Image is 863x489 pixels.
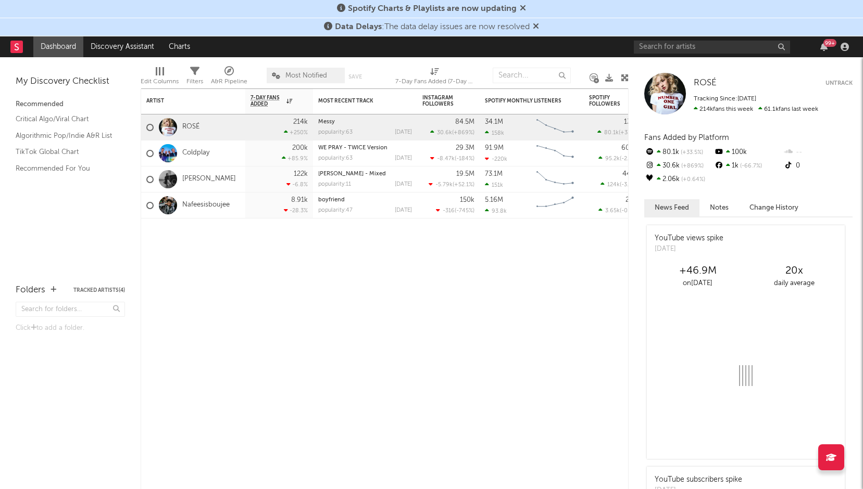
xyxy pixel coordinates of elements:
div: popularity: 63 [318,130,353,135]
a: Nafeesisboujee [182,201,230,210]
a: TikTok Global Chart [16,146,115,158]
div: ( ) [598,155,641,162]
div: 100k [714,146,783,159]
div: ( ) [597,129,641,136]
span: -66.7 % [739,163,762,169]
span: +869 % [680,163,704,169]
div: 13.1M [624,119,641,125]
div: popularity: 63 [318,156,353,161]
div: 93.8k [485,208,507,214]
span: 95.2k [605,156,620,162]
input: Search for folders... [16,302,125,317]
span: +33.5 % [679,150,703,156]
svg: Chart title [532,192,579,218]
div: 2.06k [644,173,714,186]
div: 80.1k [644,146,714,159]
div: 200k [292,145,308,151]
span: -184 % [456,156,473,162]
div: ( ) [601,181,641,188]
div: 60.4M [621,145,641,151]
div: 7-Day Fans Added (7-Day Fans Added) [395,75,473,88]
div: [DATE] [395,130,412,135]
span: -2.05 % [621,156,640,162]
div: +250 % [284,129,308,136]
svg: Chart title [532,114,579,140]
div: 214k [293,119,308,125]
span: ROSÉ [694,79,717,87]
a: Recommended For You [16,163,115,174]
span: -0.19 % [621,208,640,214]
div: Folders [16,284,45,297]
div: Spotify Followers [589,95,626,107]
svg: Chart title [532,166,579,192]
span: -745 % [456,208,473,214]
div: 99 + [823,39,836,47]
button: Change History [739,199,809,216]
span: Fans Added by Platform [644,134,729,141]
input: Search... [493,68,571,83]
span: 214k fans this week [694,106,753,112]
button: News Feed [644,199,699,216]
div: Edit Columns [141,62,179,93]
button: 99+ [820,43,828,51]
div: 0 [783,159,853,173]
span: -5.79k [435,182,453,188]
div: Luther - Mixed [318,171,412,177]
a: [PERSON_NAME] - Mixed [318,171,386,177]
span: +869 % [454,130,473,136]
div: boyfriend [318,197,412,203]
svg: Chart title [532,140,579,166]
div: ( ) [429,181,474,188]
span: +0.64 % [680,177,705,183]
a: ROSÉ [182,123,199,132]
a: boyfriend [318,197,345,203]
div: Recommended [16,98,125,111]
div: [DATE] [395,208,412,213]
div: 122k [294,171,308,177]
div: Filters [186,62,203,93]
div: 34.1M [485,119,503,125]
a: Messy [318,119,335,125]
div: popularity: 47 [318,208,353,213]
span: 7-Day Fans Added [251,95,284,107]
div: 8.91k [291,197,308,203]
div: [DATE] [395,156,412,161]
div: Click to add a folder. [16,322,125,334]
div: 30.6k [644,159,714,173]
div: YouTube views spike [655,233,723,244]
div: [DATE] [395,182,412,187]
div: Messy [318,119,412,125]
a: ROSÉ [694,78,717,88]
div: daily average [746,277,842,290]
div: 19.5M [456,171,474,177]
a: Dashboard [33,36,83,57]
div: Instagram Followers [422,95,459,107]
span: +33.5 % [620,130,640,136]
button: Untrack [826,78,853,88]
div: A&R Pipeline [211,75,247,88]
div: +46.9M [649,265,746,277]
input: Search for artists [634,41,790,54]
div: 7-Day Fans Added (7-Day Fans Added) [395,62,473,93]
div: Artist [146,98,224,104]
div: 73.1M [485,171,503,177]
div: ( ) [598,207,641,214]
div: +85.9 % [282,155,308,162]
button: Save [348,74,362,80]
button: Tracked Artists(4) [73,288,125,293]
span: Data Delays [335,23,382,31]
div: YouTube subscribers spike [655,474,742,485]
span: 30.6k [437,130,452,136]
span: 3.65k [605,208,620,214]
a: Algorithmic Pop/Indie A&R List [16,130,115,141]
div: 44.1M [622,171,641,177]
div: WE PRAY - TWICE Version [318,145,412,151]
div: 298k [626,197,641,203]
div: A&R Pipeline [211,62,247,93]
span: 80.1k [604,130,619,136]
div: -28.3 % [284,207,308,214]
span: Dismiss [533,23,539,31]
div: -6.8 % [286,181,308,188]
div: ( ) [436,207,474,214]
span: -316 [443,208,455,214]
